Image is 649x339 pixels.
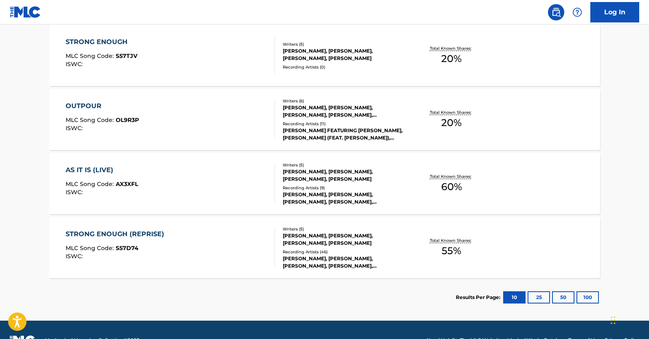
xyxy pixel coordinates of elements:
[283,168,406,183] div: [PERSON_NAME], [PERSON_NAME], [PERSON_NAME], [PERSON_NAME]
[66,244,116,252] span: MLC Song Code :
[283,162,406,168] div: Writers ( 5 )
[430,45,473,51] p: Total Known Shares:
[66,180,116,188] span: MLC Song Code :
[441,179,462,194] span: 60 %
[283,191,406,206] div: [PERSON_NAME], [PERSON_NAME], [PERSON_NAME], [PERSON_NAME], [PERSON_NAME]
[283,255,406,270] div: [PERSON_NAME], [PERSON_NAME], [PERSON_NAME], [PERSON_NAME], [PERSON_NAME]
[590,2,639,22] a: Log In
[442,244,461,258] span: 55 %
[528,291,550,304] button: 25
[572,7,582,17] img: help
[66,60,85,68] span: ISWC :
[116,244,139,252] span: S57D74
[283,127,406,142] div: [PERSON_NAME] FEATURING [PERSON_NAME], [PERSON_NAME] (FEAT. [PERSON_NAME]), [PERSON_NAME],[PERSON...
[430,173,473,179] p: Total Known Shares:
[441,115,462,130] span: 20 %
[10,6,41,18] img: MLC Logo
[66,188,85,196] span: ISWC :
[283,185,406,191] div: Recording Artists ( 9 )
[283,232,406,247] div: [PERSON_NAME], [PERSON_NAME], [PERSON_NAME], [PERSON_NAME]
[576,291,599,304] button: 100
[49,25,600,86] a: STRONG ENOUGHMLC Song Code:S57TJVISWC:Writers (5)[PERSON_NAME], [PERSON_NAME], [PERSON_NAME], [PE...
[441,51,462,66] span: 20 %
[548,4,564,20] a: Public Search
[551,7,561,17] img: search
[283,104,406,119] div: [PERSON_NAME], [PERSON_NAME], [PERSON_NAME], [PERSON_NAME], [PERSON_NAME]
[49,89,600,150] a: OUTPOURMLC Song Code:OL9R3PISWC:Writers (6)[PERSON_NAME], [PERSON_NAME], [PERSON_NAME], [PERSON_N...
[611,308,616,332] div: Drag
[116,52,137,60] span: S57TJV
[66,52,116,60] span: MLC Song Code :
[456,294,502,301] p: Results Per Page:
[283,121,406,127] div: Recording Artists ( 11 )
[66,253,85,260] span: ISWC :
[283,98,406,104] div: Writers ( 6 )
[430,237,473,244] p: Total Known Shares:
[283,41,406,47] div: Writers ( 5 )
[66,116,116,124] span: MLC Song Code :
[49,153,600,214] a: AS IT IS (LIVE)MLC Song Code:AX3XFLISWC:Writers (5)[PERSON_NAME], [PERSON_NAME], [PERSON_NAME], [...
[283,226,406,232] div: Writers ( 5 )
[66,229,168,239] div: STRONG ENOUGH (REPRISE)
[608,300,649,339] iframe: Chat Widget
[66,37,137,47] div: STRONG ENOUGH
[430,109,473,115] p: Total Known Shares:
[503,291,526,304] button: 10
[283,47,406,62] div: [PERSON_NAME], [PERSON_NAME], [PERSON_NAME], [PERSON_NAME]
[283,64,406,70] div: Recording Artists ( 0 )
[552,291,574,304] button: 50
[66,165,138,175] div: AS IT IS (LIVE)
[116,116,139,124] span: OL9R3P
[66,101,139,111] div: OUTPOUR
[49,217,600,278] a: STRONG ENOUGH (REPRISE)MLC Song Code:S57D74ISWC:Writers (5)[PERSON_NAME], [PERSON_NAME], [PERSON_...
[66,124,85,132] span: ISWC :
[569,4,585,20] div: Help
[283,249,406,255] div: Recording Artists ( 46 )
[116,180,138,188] span: AX3XFL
